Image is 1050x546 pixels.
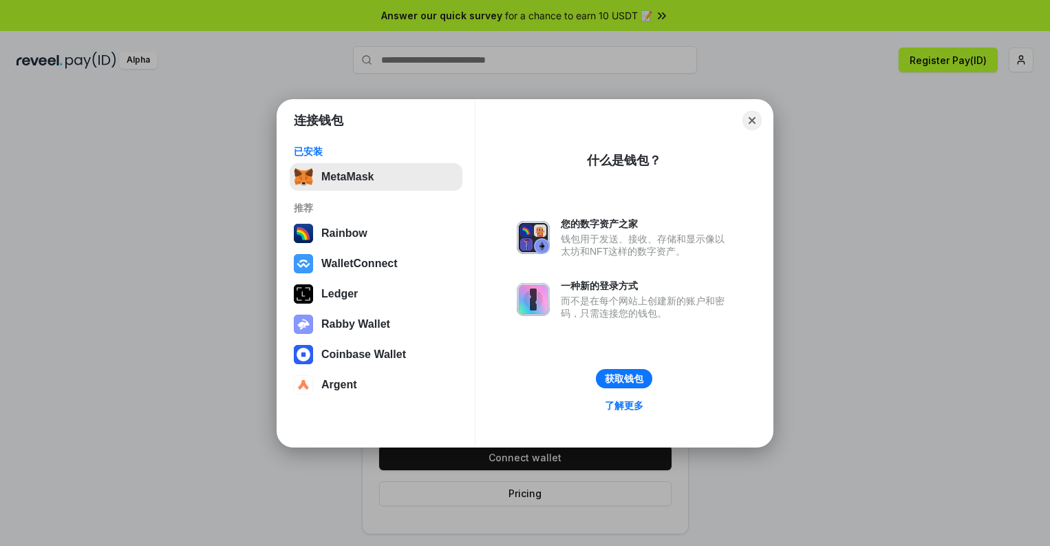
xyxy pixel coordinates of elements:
button: Coinbase Wallet [290,341,462,368]
button: Close [742,111,762,130]
div: Ledger [321,288,358,300]
button: Rainbow [290,220,462,247]
div: 钱包用于发送、接收、存储和显示像以太坊和NFT这样的数字资产。 [561,233,731,258]
div: 推荐 [294,202,458,214]
img: svg+xml,%3Csvg%20width%3D%2228%22%20height%3D%2228%22%20viewBox%3D%220%200%2028%2028%22%20fill%3D... [294,254,313,273]
button: MetaMask [290,163,462,191]
a: 了解更多 [597,397,652,414]
div: 了解更多 [605,399,643,412]
img: svg+xml,%3Csvg%20xmlns%3D%22http%3A%2F%2Fwww.w3.org%2F2000%2Fsvg%22%20width%3D%2228%22%20height%3... [294,284,313,304]
button: Ledger [290,280,462,308]
div: Coinbase Wallet [321,348,406,361]
img: svg+xml,%3Csvg%20fill%3D%22none%22%20height%3D%2233%22%20viewBox%3D%220%200%2035%2033%22%20width%... [294,167,313,187]
img: svg+xml,%3Csvg%20width%3D%22120%22%20height%3D%22120%22%20viewBox%3D%220%200%20120%20120%22%20fil... [294,224,313,243]
div: Rainbow [321,227,367,240]
img: svg+xml,%3Csvg%20xmlns%3D%22http%3A%2F%2Fwww.w3.org%2F2000%2Fsvg%22%20fill%3D%22none%22%20viewBox... [517,283,550,316]
button: Argent [290,371,462,399]
img: svg+xml,%3Csvg%20xmlns%3D%22http%3A%2F%2Fwww.w3.org%2F2000%2Fsvg%22%20fill%3D%22none%22%20viewBox... [517,221,550,254]
h1: 连接钱包 [294,112,343,129]
div: WalletConnect [321,258,398,270]
div: 什么是钱包？ [587,152,661,169]
img: svg+xml,%3Csvg%20width%3D%2228%22%20height%3D%2228%22%20viewBox%3D%220%200%2028%2028%22%20fill%3D... [294,345,313,364]
div: Argent [321,379,357,391]
div: MetaMask [321,171,374,183]
div: 一种新的登录方式 [561,280,731,292]
div: Rabby Wallet [321,318,390,330]
div: 您的数字资产之家 [561,218,731,230]
button: WalletConnect [290,250,462,277]
button: Rabby Wallet [290,311,462,338]
div: 而不是在每个网站上创建新的账户和密码，只需连接您的钱包。 [561,295,731,319]
div: 已安装 [294,145,458,158]
img: svg+xml,%3Csvg%20xmlns%3D%22http%3A%2F%2Fwww.w3.org%2F2000%2Fsvg%22%20fill%3D%22none%22%20viewBox... [294,315,313,334]
div: 获取钱包 [605,372,643,385]
img: svg+xml,%3Csvg%20width%3D%2228%22%20height%3D%2228%22%20viewBox%3D%220%200%2028%2028%22%20fill%3D... [294,375,313,395]
button: 获取钱包 [596,369,652,388]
